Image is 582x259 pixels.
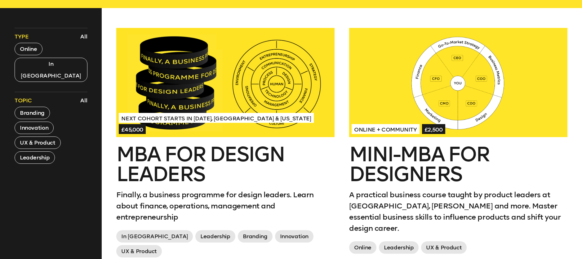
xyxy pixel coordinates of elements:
span: Online [349,241,376,254]
h2: Mini-MBA for Designers [349,145,567,184]
button: UX & Product [15,136,61,149]
button: Branding [15,107,50,119]
button: All [79,95,89,106]
button: All [79,31,89,42]
button: Online [15,43,42,55]
span: Innovation [275,230,313,243]
span: Online + Community [352,124,420,134]
p: Finally, a business programme for design leaders. Learn about finance, operations, management and... [116,189,335,223]
span: Leadership [195,230,235,243]
a: Online + Community£2,500Mini-MBA for DesignersA practical business course taught by product leade... [349,28,567,256]
button: Innovation [15,122,54,134]
span: £45,000 [119,124,146,134]
button: In [GEOGRAPHIC_DATA] [15,58,87,82]
span: £2,500 [422,124,445,134]
span: Topic [15,97,32,104]
h2: MBA for Design Leaders [116,145,335,184]
p: A practical business course taught by product leaders at [GEOGRAPHIC_DATA], [PERSON_NAME] and mor... [349,189,567,234]
button: Leadership [15,151,55,164]
span: Type [15,33,29,40]
span: UX & Product [421,241,467,254]
span: Next Cohort Starts in [DATE], [GEOGRAPHIC_DATA] & [US_STATE] [119,113,313,123]
span: In [GEOGRAPHIC_DATA] [116,230,193,243]
span: UX & Product [116,245,162,257]
span: Leadership [379,241,419,254]
span: Branding [238,230,273,243]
